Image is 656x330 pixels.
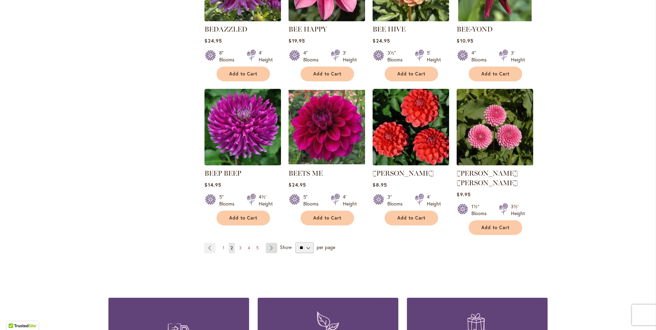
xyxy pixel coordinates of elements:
div: 3½' Height [511,203,525,217]
div: 3' Height [511,49,525,63]
a: BETTY ANNE [457,160,533,167]
span: 2 [231,245,233,250]
a: 1 [221,243,226,253]
a: BENJAMIN MATTHEW [373,160,449,167]
span: $8.95 [373,181,387,188]
span: $9.95 [457,191,470,198]
button: Add to Cart [469,67,522,81]
span: Add to Cart [397,71,425,77]
button: Add to Cart [469,220,522,235]
span: Add to Cart [481,225,509,231]
div: 4" Blooms [303,49,323,63]
button: Add to Cart [301,211,354,225]
a: [PERSON_NAME] [PERSON_NAME] [457,169,518,187]
a: BEE HAPPY [289,25,327,33]
div: 4' Height [427,193,441,207]
div: 4" Blooms [471,49,491,63]
div: 3' Height [343,49,357,63]
div: 4' Height [259,49,273,63]
span: Add to Cart [397,215,425,221]
span: $14.95 [204,181,221,188]
span: Add to Cart [313,215,341,221]
span: 5 [256,245,259,250]
div: 5" Blooms [303,193,323,207]
span: Add to Cart [229,71,257,77]
div: 4½' Height [259,193,273,207]
a: 4 [246,243,252,253]
span: $24.95 [204,37,222,44]
span: per page [317,244,335,250]
span: 3 [239,245,242,250]
span: Add to Cart [313,71,341,77]
div: 8" Blooms [219,49,238,63]
span: $24.95 [373,37,390,44]
span: $10.95 [457,37,473,44]
span: 1 [223,245,224,250]
img: BEETS ME [289,89,365,165]
span: Show [280,244,292,250]
a: BEETS ME [289,169,323,177]
iframe: Launch Accessibility Center [5,306,24,325]
div: 4' Height [343,193,357,207]
a: 5 [255,243,260,253]
div: 1½" Blooms [471,203,491,217]
div: 5' Height [427,49,441,63]
span: Add to Cart [229,215,257,221]
img: BETTY ANNE [457,89,533,165]
div: 5" Blooms [219,193,238,207]
a: BEE HIVE [373,16,449,23]
a: BEE-YOND [457,25,493,33]
span: 4 [248,245,250,250]
a: 3 [237,243,243,253]
button: Add to Cart [216,67,270,81]
img: BEEP BEEP [204,89,281,165]
button: Add to Cart [301,67,354,81]
a: BEDAZZLED [204,25,247,33]
button: Add to Cart [216,211,270,225]
a: BEETS ME [289,160,365,167]
a: [PERSON_NAME] [373,169,434,177]
div: 3" Blooms [387,193,407,207]
span: $19.95 [289,37,305,44]
a: BEE HAPPY [289,16,365,23]
button: Add to Cart [385,211,438,225]
a: BEEP BEEP [204,169,241,177]
span: Add to Cart [481,71,509,77]
button: Add to Cart [385,67,438,81]
div: 3½" Blooms [387,49,407,63]
a: Bedazzled [204,16,281,23]
span: $24.95 [289,181,306,188]
a: BEE-YOND [457,16,533,23]
img: BENJAMIN MATTHEW [373,89,449,165]
a: BEEP BEEP [204,160,281,167]
a: BEE HIVE [373,25,406,33]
